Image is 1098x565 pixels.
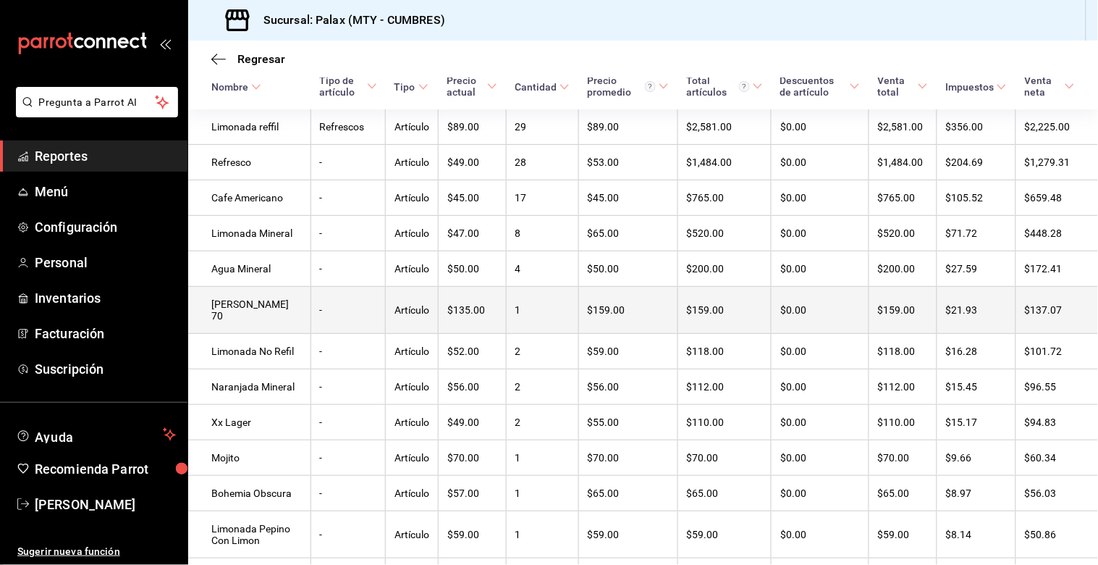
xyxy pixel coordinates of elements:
[439,405,507,440] td: $49.00
[677,109,772,145] td: $2,581.00
[1015,511,1098,558] td: $50.86
[439,476,507,511] td: $57.00
[188,334,311,369] td: Limonada No Refil
[159,38,171,49] button: open_drawer_menu
[780,75,847,98] div: Descuentos de artículo
[319,75,377,98] span: Tipo de artículo
[780,75,860,98] span: Descuentos de artículo
[386,145,439,180] td: Artículo
[506,251,578,287] td: 4
[587,75,656,98] div: Precio promedio
[188,180,311,216] td: Cafe Americano
[211,52,285,66] button: Regresar
[578,440,677,476] td: $70.00
[937,511,1015,558] td: $8.14
[937,109,1015,145] td: $356.00
[506,511,578,558] td: 1
[1015,180,1098,216] td: $659.48
[869,287,937,334] td: $159.00
[937,334,1015,369] td: $16.28
[1015,440,1098,476] td: $60.34
[447,75,485,98] div: Precio actual
[386,369,439,405] td: Artículo
[386,109,439,145] td: Artículo
[945,81,1007,93] span: Impuestos
[35,426,157,443] span: Ayuda
[35,324,176,343] span: Facturación
[386,511,439,558] td: Artículo
[686,75,763,98] span: Total artículos
[506,287,578,334] td: 1
[311,180,386,216] td: -
[869,476,937,511] td: $65.00
[188,145,311,180] td: Refresco
[772,109,869,145] td: $0.00
[578,369,677,405] td: $56.00
[869,440,937,476] td: $70.00
[937,369,1015,405] td: $15.45
[506,180,578,216] td: 17
[311,287,386,334] td: -
[578,511,677,558] td: $59.00
[506,109,578,145] td: 29
[937,251,1015,287] td: $27.59
[311,511,386,558] td: -
[1024,75,1075,98] span: Venta neta
[35,459,176,479] span: Recomienda Parrot
[677,287,772,334] td: $159.00
[35,182,176,201] span: Menú
[394,81,428,93] span: Tipo
[937,180,1015,216] td: $105.52
[578,180,677,216] td: $45.00
[1015,476,1098,511] td: $56.03
[439,287,507,334] td: $135.00
[578,145,677,180] td: $53.00
[772,476,869,511] td: $0.00
[1015,251,1098,287] td: $172.41
[772,287,869,334] td: $0.00
[578,476,677,511] td: $65.00
[188,251,311,287] td: Agua Mineral
[772,405,869,440] td: $0.00
[869,251,937,287] td: $200.00
[869,145,937,180] td: $1,484.00
[439,334,507,369] td: $52.00
[439,109,507,145] td: $89.00
[1015,109,1098,145] td: $2,225.00
[677,369,772,405] td: $112.00
[188,287,311,334] td: [PERSON_NAME] 70
[252,12,445,29] h3: Sucursal: Palax (MTY - CUMBRES)
[645,81,656,92] svg: Precio promedio = Total artículos / cantidad
[17,544,176,559] span: Sugerir nueva función
[578,287,677,334] td: $159.00
[439,180,507,216] td: $45.00
[211,81,261,93] span: Nombre
[386,405,439,440] td: Artículo
[506,440,578,476] td: 1
[739,81,750,92] svg: El total artículos considera cambios de precios en los artículos así como costos adicionales por ...
[311,216,386,251] td: -
[677,145,772,180] td: $1,484.00
[937,287,1015,334] td: $21.93
[237,52,285,66] span: Regresar
[772,216,869,251] td: $0.00
[506,405,578,440] td: 2
[506,145,578,180] td: 28
[311,369,386,405] td: -
[386,180,439,216] td: Artículo
[311,251,386,287] td: -
[869,180,937,216] td: $765.00
[10,105,178,120] a: Pregunta a Parrot AI
[35,288,176,308] span: Inventarios
[506,216,578,251] td: 8
[937,216,1015,251] td: $71.72
[39,95,156,110] span: Pregunta a Parrot AI
[188,511,311,558] td: Limonada Pepino Con Limon
[869,511,937,558] td: $59.00
[311,334,386,369] td: -
[1015,287,1098,334] td: $137.07
[587,75,669,98] span: Precio promedio
[35,146,176,166] span: Reportes
[877,75,915,98] div: Venta total
[1015,145,1098,180] td: $1,279.31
